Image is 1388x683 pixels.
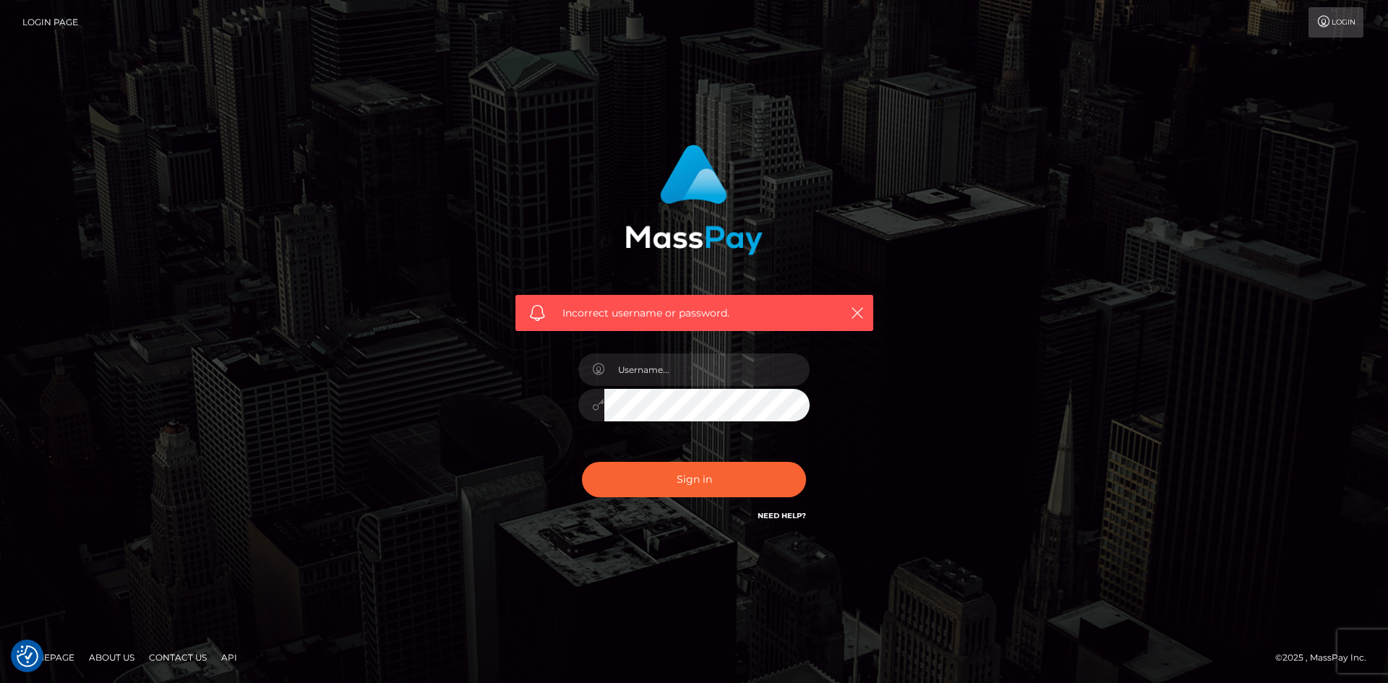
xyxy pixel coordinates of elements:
[17,645,38,667] button: Consent Preferences
[215,646,243,669] a: API
[562,306,826,321] span: Incorrect username or password.
[758,511,806,520] a: Need Help?
[17,645,38,667] img: Revisit consent button
[143,646,213,669] a: Contact Us
[1275,650,1377,666] div: © 2025 , MassPay Inc.
[582,462,806,497] button: Sign in
[1308,7,1363,38] a: Login
[22,7,78,38] a: Login Page
[625,145,763,255] img: MassPay Login
[604,353,810,386] input: Username...
[16,646,80,669] a: Homepage
[83,646,140,669] a: About Us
